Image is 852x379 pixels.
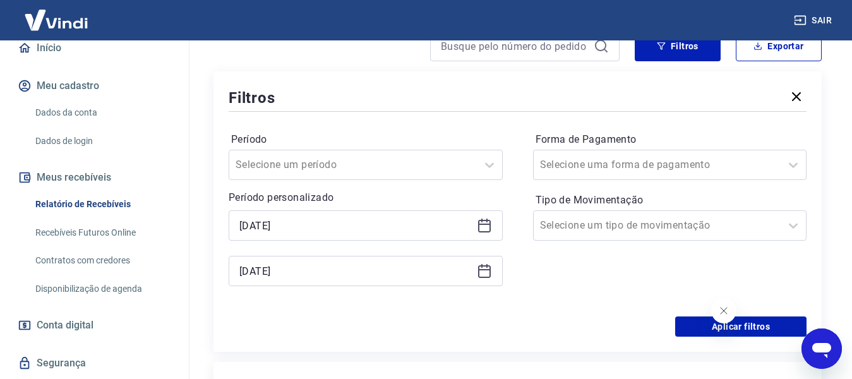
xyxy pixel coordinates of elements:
[30,276,174,302] a: Disponibilização de agenda
[536,132,805,147] label: Forma de Pagamento
[801,328,842,369] iframe: Botão para abrir a janela de mensagens
[675,316,807,337] button: Aplicar filtros
[635,31,721,61] button: Filtros
[229,88,275,108] h5: Filtros
[441,37,589,56] input: Busque pelo número do pedido
[231,132,500,147] label: Período
[736,31,822,61] button: Exportar
[239,216,472,235] input: Data inicial
[229,190,503,205] p: Período personalizado
[30,100,174,126] a: Dados da conta
[536,193,805,208] label: Tipo de Movimentação
[30,248,174,274] a: Contratos com credores
[791,9,837,32] button: Sair
[15,164,174,191] button: Meus recebíveis
[15,349,174,377] a: Segurança
[15,1,97,39] img: Vindi
[30,191,174,217] a: Relatório de Recebíveis
[239,262,472,280] input: Data final
[15,311,174,339] a: Conta digital
[37,316,93,334] span: Conta digital
[8,9,106,19] span: Olá! Precisa de ajuda?
[30,220,174,246] a: Recebíveis Futuros Online
[15,72,174,100] button: Meu cadastro
[15,34,174,62] a: Início
[30,128,174,154] a: Dados de login
[711,298,736,323] iframe: Fechar mensagem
